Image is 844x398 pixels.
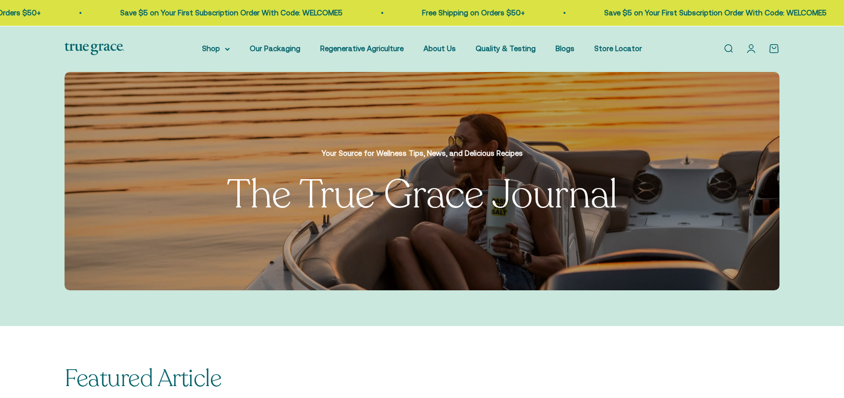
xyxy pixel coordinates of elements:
a: Our Packaging [250,44,300,53]
a: Free Shipping on Orders $50+ [419,8,522,17]
split-lines: The True Grace Journal [227,168,617,222]
p: Save $5 on Your First Subscription Order With Code: WELCOME5 [601,7,824,19]
a: Regenerative Agriculture [320,44,404,53]
a: About Us [423,44,456,53]
p: Your Source for Wellness Tips, News, and Delicious Recipes [227,147,617,159]
a: Quality & Testing [476,44,536,53]
a: Store Locator [594,44,642,53]
split-lines: Featured Article [65,362,221,395]
p: Save $5 on Your First Subscription Order With Code: WELCOME5 [117,7,340,19]
a: Blogs [556,44,574,53]
summary: Shop [202,43,230,55]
